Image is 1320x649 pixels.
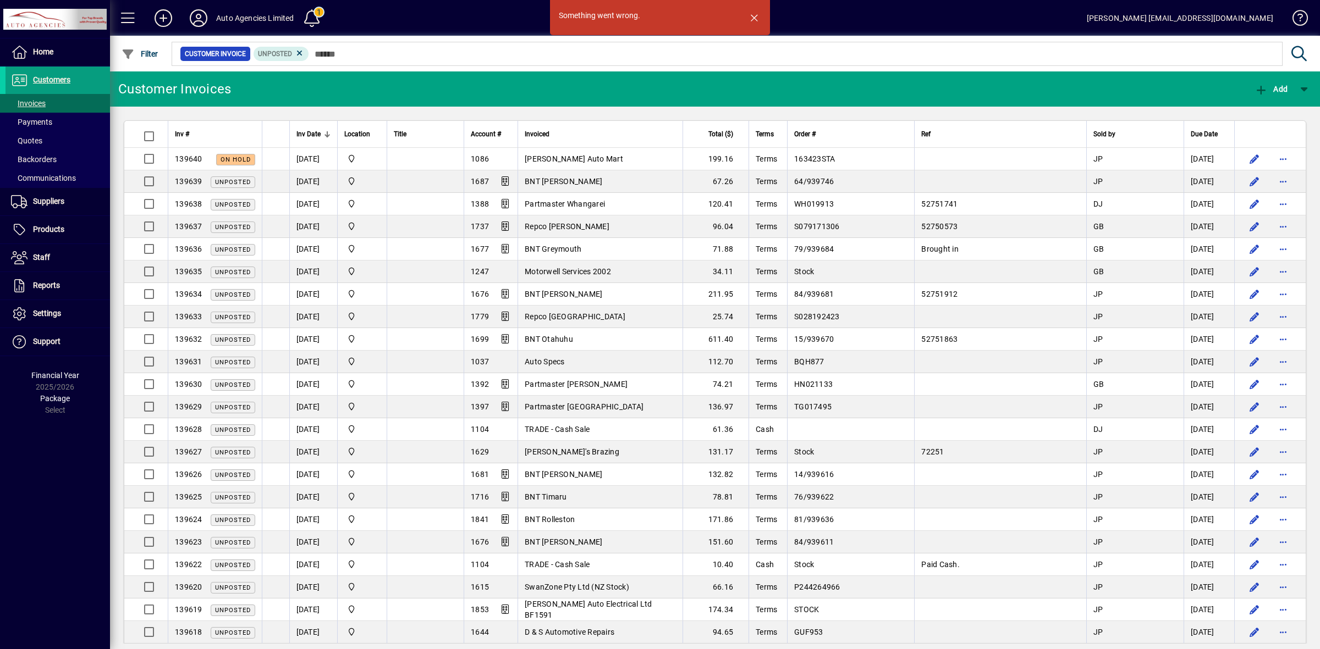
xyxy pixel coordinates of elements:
[525,447,619,456] span: [PERSON_NAME]'s Brazing
[122,49,158,58] span: Filter
[921,335,958,343] span: 52751863
[683,306,749,328] td: 25.74
[175,290,202,298] span: 139634
[1274,511,1292,528] button: More options
[1246,240,1263,258] button: Edit
[215,404,251,411] span: Unposted
[175,380,202,389] span: 139630
[471,470,489,479] span: 1681
[5,131,110,150] a: Quotes
[756,492,777,501] span: Terms
[175,267,202,276] span: 139635
[1274,308,1292,325] button: More options
[215,291,251,298] span: Unposted
[146,8,181,28] button: Add
[33,337,61,346] span: Support
[1093,222,1104,231] span: GB
[1274,173,1292,190] button: More options
[794,245,834,253] span: 79/939684
[525,199,605,208] span: Partmaster Whangarei
[794,199,834,208] span: WH019913
[471,245,489,253] span: 1677
[794,128,816,140] span: Order #
[683,486,749,508] td: 78.81
[289,148,337,170] td: [DATE]
[33,47,53,56] span: Home
[1093,312,1103,321] span: JP
[215,494,251,501] span: Unposted
[794,222,840,231] span: S079171306
[1246,398,1263,415] button: Edit
[1246,511,1263,528] button: Edit
[175,199,202,208] span: 139638
[344,468,380,480] span: Rangiora
[1255,85,1288,93] span: Add
[756,335,777,343] span: Terms
[1246,173,1263,190] button: Edit
[1246,420,1263,438] button: Edit
[471,447,489,456] span: 1629
[794,290,834,298] span: 84/939681
[756,515,777,524] span: Terms
[11,155,57,164] span: Backorders
[1274,375,1292,393] button: More options
[683,260,749,283] td: 34.11
[794,402,832,411] span: TG017495
[1093,425,1103,434] span: DJ
[1184,260,1234,283] td: [DATE]
[1246,330,1263,348] button: Edit
[1093,380,1104,389] span: GB
[1093,335,1103,343] span: JP
[344,288,380,300] span: Rangiora
[1093,245,1104,253] span: GB
[5,328,110,356] a: Support
[1184,215,1234,238] td: [DATE]
[5,150,110,169] a: Backorders
[1246,285,1263,303] button: Edit
[1274,443,1292,461] button: More options
[215,449,251,456] span: Unposted
[1274,218,1292,235] button: More options
[11,99,46,108] span: Invoices
[1093,515,1103,524] span: JP
[5,300,110,328] a: Settings
[1093,357,1103,366] span: JP
[258,50,292,58] span: Unposted
[683,170,749,193] td: 67.26
[33,197,64,206] span: Suppliers
[1246,578,1263,596] button: Edit
[756,447,777,456] span: Terms
[1093,199,1103,208] span: DJ
[215,179,251,186] span: Unposted
[344,175,380,187] span: Rangiora
[1274,623,1292,641] button: More options
[5,38,110,66] a: Home
[525,128,549,140] span: Invoiced
[1184,418,1234,441] td: [DATE]
[344,153,380,165] span: Rangiora
[1191,128,1218,140] span: Due Date
[33,281,60,290] span: Reports
[5,244,110,271] a: Staff
[1274,330,1292,348] button: More options
[289,508,337,531] td: [DATE]
[5,113,110,131] a: Payments
[1274,556,1292,573] button: More options
[289,328,337,351] td: [DATE]
[1246,375,1263,393] button: Edit
[756,380,777,389] span: Terms
[344,356,380,368] span: Rangiora
[1184,441,1234,463] td: [DATE]
[118,80,231,98] div: Customer Invoices
[289,306,337,328] td: [DATE]
[756,245,777,253] span: Terms
[794,335,834,343] span: 15/939670
[1184,193,1234,215] td: [DATE]
[1087,9,1273,27] div: [PERSON_NAME] [EMAIL_ADDRESS][DOMAIN_NAME]
[1246,263,1263,280] button: Edit
[1184,373,1234,396] td: [DATE]
[756,312,777,321] span: Terms
[1246,488,1263,506] button: Edit
[254,47,309,61] mat-chip: Customer Invoice Status: Unposted
[683,373,749,396] td: 74.21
